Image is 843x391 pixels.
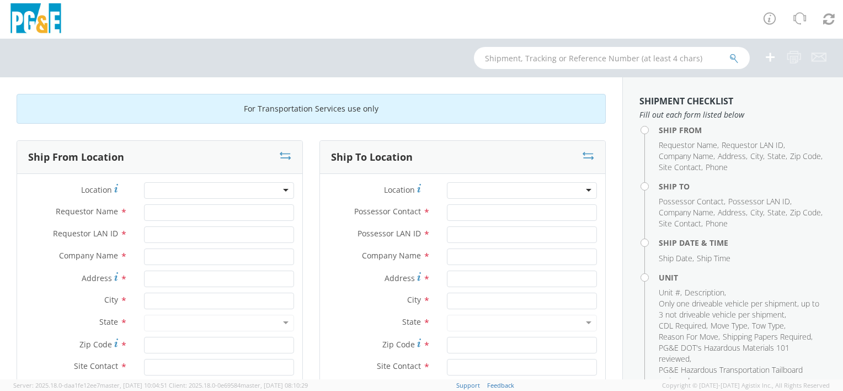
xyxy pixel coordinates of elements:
span: Move Type [711,320,748,331]
li: , [659,151,715,162]
h3: Ship To Location [331,152,413,163]
span: Copyright © [DATE]-[DATE] Agistix Inc., All Rights Reserved [662,381,830,390]
li: , [659,342,824,364]
h4: Ship Date & Time [659,239,826,247]
span: State [767,207,786,218]
li: , [659,218,703,229]
span: Requestor Name [659,140,717,150]
span: Address [82,273,112,283]
span: Zip Code [790,207,821,218]
span: Phone [706,162,728,172]
span: Company Name [659,207,713,218]
span: Address [385,273,415,283]
li: , [723,331,813,342]
span: Possessor LAN ID [358,228,421,239]
span: Zip Code [382,339,415,350]
li: , [659,253,694,264]
li: , [790,207,823,218]
span: Possessor Contact [354,206,421,216]
span: Possessor LAN ID [728,196,790,207]
img: pge-logo-06675f144f4cfa6a6814.png [8,3,63,36]
span: Reason For Move [659,331,718,342]
span: Unit # [659,287,680,298]
span: Ship Time [697,253,730,263]
span: master, [DATE] 10:04:51 [100,381,167,389]
a: Feedback [487,381,514,389]
span: Client: 2025.18.0-0e69584 [169,381,308,389]
span: Phone [706,218,728,229]
span: Site Contact [659,162,701,172]
li: , [659,331,720,342]
li: , [659,298,824,320]
li: , [659,287,682,298]
li: , [790,151,823,162]
span: Address [718,151,746,161]
li: , [752,320,786,331]
li: , [728,196,792,207]
li: , [659,320,708,331]
span: State [99,316,118,327]
span: Requestor LAN ID [53,228,118,239]
span: PG&E DOT's Hazardous Materials 101 reviewed [659,342,789,364]
span: Zip Code [790,151,821,161]
li: , [722,140,785,151]
span: Company Name [362,250,421,261]
li: , [659,196,725,207]
h4: Unit [659,273,826,282]
span: Address [718,207,746,218]
span: Site Contact [377,361,421,371]
span: City [750,151,763,161]
li: , [685,287,726,298]
li: , [718,207,748,218]
span: Description [685,287,724,298]
li: , [659,207,715,218]
span: Requestor Name [56,206,118,216]
span: City [104,294,118,305]
span: master, [DATE] 08:10:29 [241,381,308,389]
li: , [767,151,787,162]
h4: Ship To [659,182,826,191]
li: , [767,207,787,218]
span: CDL Required [659,320,706,331]
span: Server: 2025.18.0-daa1fe12ee7 [13,381,167,389]
span: Only one driveable vehicle per shipment, up to 3 not driveable vehicle per shipment [659,298,819,320]
a: Support [456,381,480,389]
span: State [767,151,786,161]
li: , [750,151,765,162]
li: , [659,364,824,387]
span: Fill out each form listed below [639,109,826,120]
span: State [402,316,421,327]
h3: Ship From Location [28,152,124,163]
input: Shipment, Tracking or Reference Number (at least 4 chars) [474,47,750,69]
span: Zip Code [79,339,112,350]
span: City [407,294,421,305]
span: Requestor LAN ID [722,140,783,150]
li: , [659,140,719,151]
span: City [750,207,763,218]
span: Site Contact [74,361,118,371]
span: Ship Date [659,253,692,263]
span: Site Contact [659,218,701,229]
span: Company Name [59,250,118,261]
span: Location [384,184,415,195]
li: , [659,162,703,173]
li: , [718,151,748,162]
li: , [711,320,749,331]
span: Tow Type [752,320,784,331]
span: Shipping Papers Required [723,331,811,342]
span: Location [81,184,112,195]
strong: Shipment Checklist [639,95,733,107]
div: For Transportation Services use only [17,94,606,124]
span: Possessor Contact [659,196,724,207]
span: PG&E Hazardous Transportation Tailboard reviewed [659,364,803,386]
li: , [750,207,765,218]
h4: Ship From [659,126,826,134]
span: Company Name [659,151,713,161]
